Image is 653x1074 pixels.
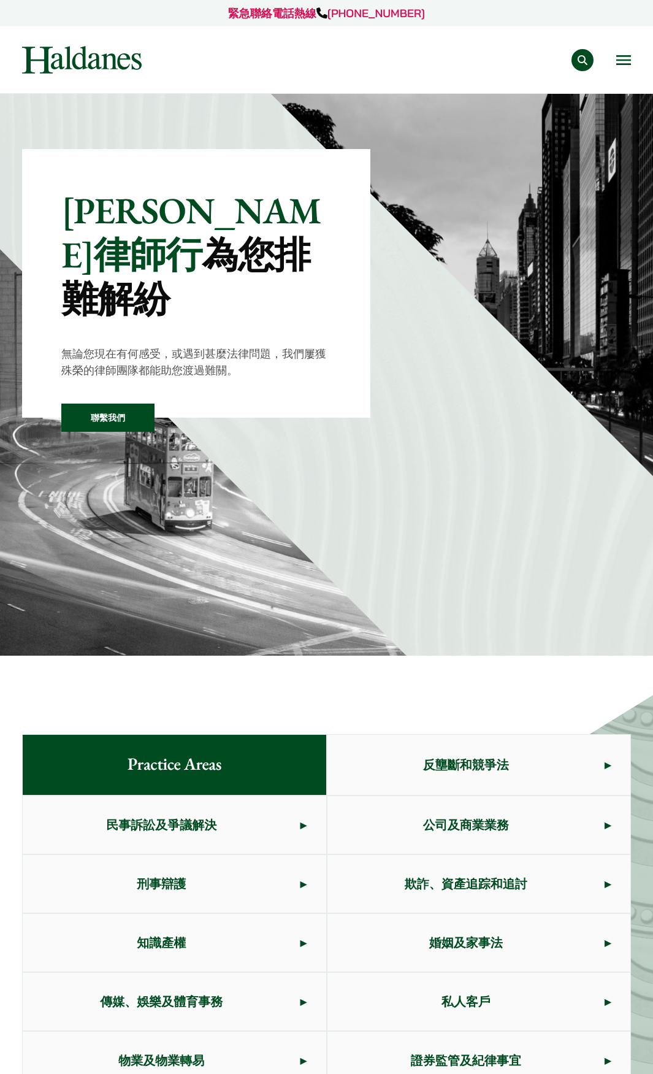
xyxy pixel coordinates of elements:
a: 婚姻及家事法 [327,914,631,972]
a: 反壟斷和競爭法 [327,735,631,795]
img: Logo of Haldanes [22,46,142,74]
a: 公司及商業業務 [327,796,631,854]
p: 無論您現在有何感受，或遇到甚麼法律問題，我們屢獲殊榮的律師團隊都能助您渡過難關。 [61,345,331,378]
span: 公司及商業業務 [327,796,605,854]
span: 傳媒、娛樂及體育事務 [23,973,300,1030]
span: 反壟斷和競爭法 [327,736,605,794]
a: 緊急聯絡電話熱線[PHONE_NUMBER] [228,6,425,20]
span: 婚姻及家事法 [327,914,605,972]
span: 欺詐、資產追踪和追討 [327,855,605,913]
a: 聯繫我們 [61,404,155,432]
mark: 為您排難解紛 [61,231,310,323]
a: 刑事辯護 [23,855,326,913]
a: 私人客戶 [327,973,631,1030]
span: 民事訴訟及爭議解決 [23,796,300,854]
span: 知識產權 [23,914,300,972]
a: 知識產權 [23,914,326,972]
span: Practice Areas [108,735,241,795]
a: 欺詐、資產追踪和追討 [327,855,631,913]
a: 傳媒、娛樂及體育事務 [23,973,326,1030]
button: Search [571,49,594,71]
span: 私人客戶 [327,973,605,1030]
button: Open menu [616,55,631,65]
p: [PERSON_NAME]律師行 [61,188,331,321]
span: 刑事辯護 [23,855,300,913]
a: 民事訴訟及爭議解決 [23,796,326,854]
